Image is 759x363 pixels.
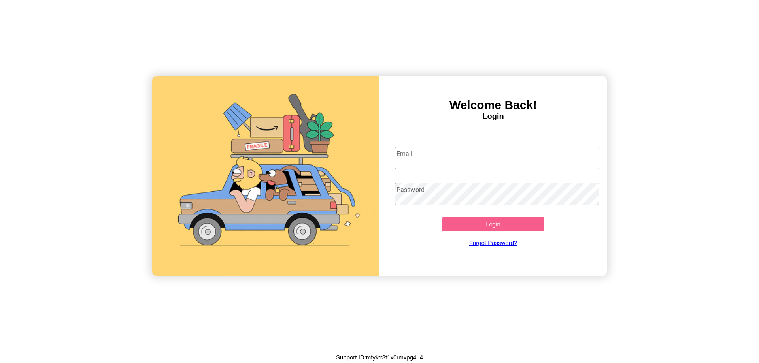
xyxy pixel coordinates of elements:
[379,98,607,112] h3: Welcome Back!
[442,217,544,231] button: Login
[391,231,596,254] a: Forgot Password?
[152,76,379,276] img: gif
[336,352,423,363] p: Support ID: mfyktr3t1x0rmxpg4u4
[379,112,607,121] h4: Login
